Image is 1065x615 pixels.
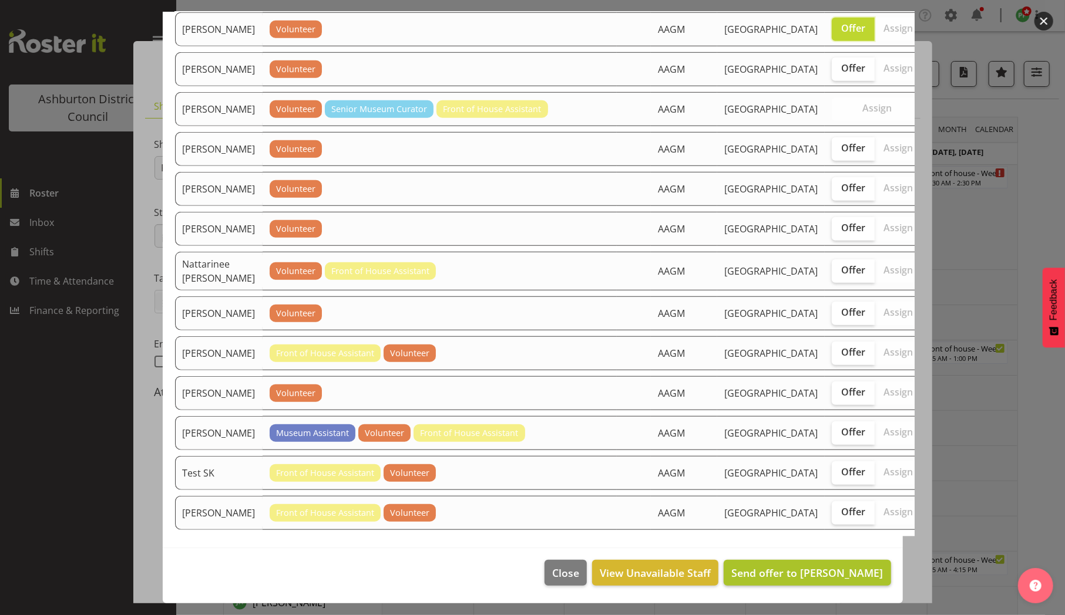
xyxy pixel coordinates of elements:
span: Volunteer [276,222,315,235]
span: Assign [883,506,913,518]
span: [GEOGRAPHIC_DATA] [724,506,818,519]
span: Museum Assistant [276,427,349,440]
span: [GEOGRAPHIC_DATA] [724,23,818,36]
span: Offer [841,264,865,276]
span: Assign [883,306,913,318]
span: Offer [841,222,865,234]
span: Assign [883,346,913,358]
span: [GEOGRAPHIC_DATA] [724,265,818,278]
span: Volunteer [390,347,429,360]
span: Send offer to [PERSON_NAME] [731,566,883,580]
span: [GEOGRAPHIC_DATA] [724,347,818,360]
button: Feedback - Show survey [1043,268,1065,347]
span: [GEOGRAPHIC_DATA] [724,427,818,440]
span: Offer [841,306,865,318]
span: Volunteer [390,506,429,519]
span: Volunteer [390,467,429,479]
span: View Unavailable Staff [600,565,711,580]
span: Senior Museum Curator [331,103,427,116]
button: View Unavailable Staff [592,560,718,586]
span: Offer [841,182,865,194]
span: [GEOGRAPHIC_DATA] [724,467,818,479]
span: Feedback [1049,279,1059,320]
td: [PERSON_NAME] [175,212,263,246]
span: [GEOGRAPHIC_DATA] [724,183,818,195]
span: AAGM [658,23,685,36]
span: Front of House Assistant [276,347,374,360]
span: Assign [883,264,913,276]
td: [PERSON_NAME] [175,52,263,86]
td: [PERSON_NAME] [175,172,263,206]
span: Front of House Assistant [420,427,518,440]
span: [GEOGRAPHIC_DATA] [724,307,818,320]
td: [PERSON_NAME] [175,92,263,126]
span: Close [552,565,579,580]
span: Assign [883,182,913,194]
span: AAGM [658,506,685,519]
span: AAGM [658,222,685,235]
span: Assign [883,426,913,438]
span: Volunteer [276,183,315,195]
td: [PERSON_NAME] [175,496,263,530]
span: Assign [862,102,892,114]
span: [GEOGRAPHIC_DATA] [724,63,818,76]
span: Front of House Assistant [276,467,374,479]
td: [PERSON_NAME] [175,336,263,370]
span: Assign [883,22,913,34]
span: Volunteer [276,387,315,400]
span: Assign [883,386,913,398]
td: [PERSON_NAME] [175,296,263,330]
span: Volunteer [365,427,404,440]
span: Assign [883,222,913,234]
span: AAGM [658,427,685,440]
span: Volunteer [276,307,315,320]
span: Assign [883,142,913,154]
span: Volunteer [276,23,315,36]
span: Offer [841,142,865,154]
span: AAGM [658,143,685,156]
span: Volunteer [276,103,315,116]
span: AAGM [658,467,685,479]
td: Nattarinee [PERSON_NAME] [175,252,263,290]
span: Offer [841,426,865,438]
span: Offer [841,506,865,518]
span: Front of House Assistant [276,506,374,519]
span: Front of House Assistant [443,103,541,116]
span: [GEOGRAPHIC_DATA] [724,387,818,400]
span: AAGM [658,63,685,76]
button: Close [545,560,587,586]
button: Send offer to [PERSON_NAME] [724,560,891,586]
img: help-xxl-2.png [1030,580,1042,592]
span: Assign [883,466,913,478]
td: [PERSON_NAME] [175,12,263,46]
span: AAGM [658,265,685,278]
span: Offer [841,466,865,478]
span: AAGM [658,347,685,360]
span: AAGM [658,387,685,400]
span: AAGM [658,183,685,195]
td: [PERSON_NAME] [175,132,263,166]
span: AAGM [658,103,685,116]
span: Volunteer [276,63,315,76]
span: AAGM [658,307,685,320]
span: [GEOGRAPHIC_DATA] [724,143,818,156]
span: Volunteer [276,265,315,278]
span: [GEOGRAPHIC_DATA] [724,103,818,116]
span: Offer [841,62,865,74]
td: [PERSON_NAME] [175,376,263,410]
span: Offer [841,346,865,358]
span: Offer [841,386,865,398]
span: Volunteer [276,143,315,156]
span: Offer [841,22,865,34]
td: Test SK [175,456,263,490]
td: [PERSON_NAME] [175,416,263,450]
span: Assign [883,62,913,74]
span: Front of House Assistant [331,265,429,278]
span: [GEOGRAPHIC_DATA] [724,222,818,235]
